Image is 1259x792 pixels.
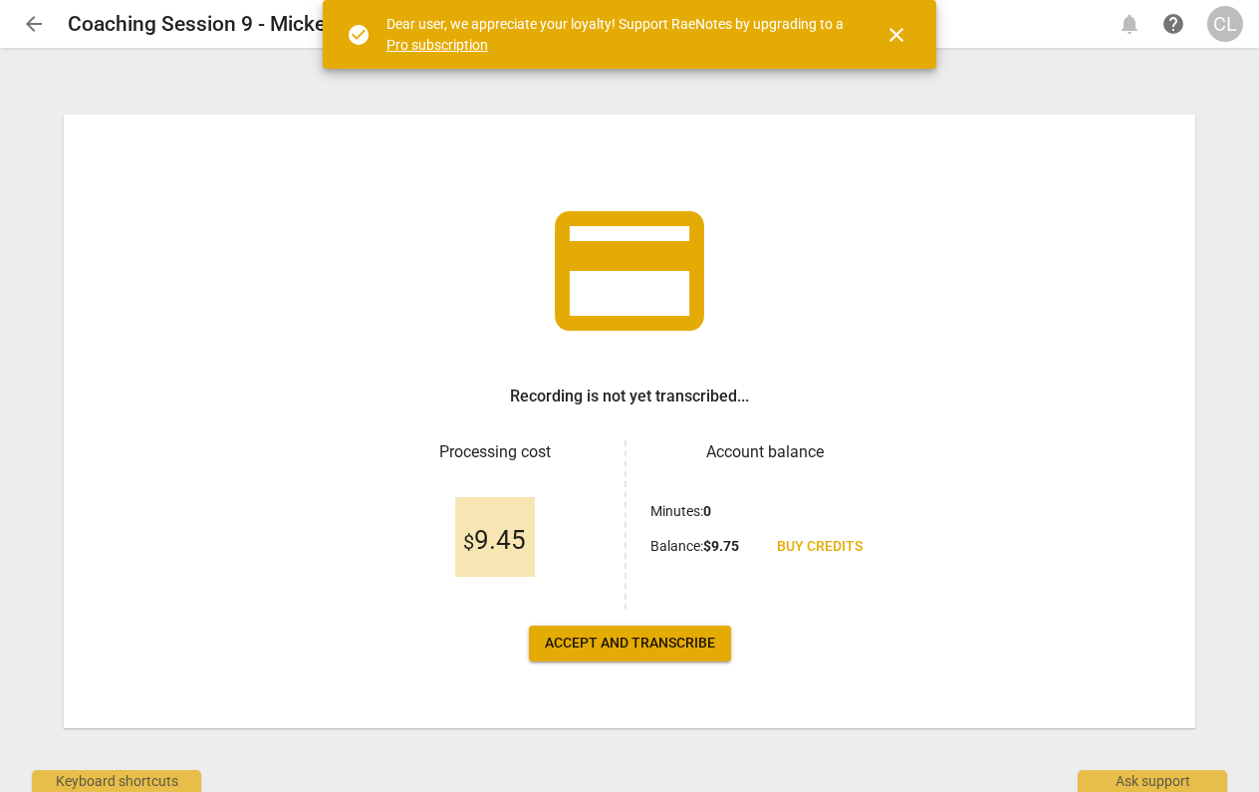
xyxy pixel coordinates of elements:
span: Buy credits [777,537,863,557]
a: Buy credits [761,529,879,565]
h2: Coaching Session 9 - Mickey (1) [68,12,367,37]
a: Pro subscription [386,37,488,53]
p: Minutes : [650,501,711,522]
button: Close [873,11,920,59]
a: Help [1155,6,1191,42]
span: 9.45 [463,526,526,556]
span: $ [463,530,474,554]
span: help [1161,12,1185,36]
b: $ 9.75 [703,538,739,554]
span: close [884,23,908,47]
b: 0 [703,503,711,519]
div: Dear user, we appreciate your loyalty! Support RaeNotes by upgrading to a [386,14,849,55]
span: Accept and transcribe [545,634,715,654]
h3: Account balance [650,440,879,464]
h3: Recording is not yet transcribed... [510,385,749,408]
p: Balance : [650,536,739,557]
span: credit_card [540,181,719,361]
span: arrow_back [22,12,46,36]
h3: Processing cost [380,440,609,464]
div: Ask support [1078,770,1227,792]
button: CL [1207,6,1243,42]
span: check_circle [347,23,371,47]
button: Accept and transcribe [529,626,731,661]
div: Keyboard shortcuts [32,770,201,792]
